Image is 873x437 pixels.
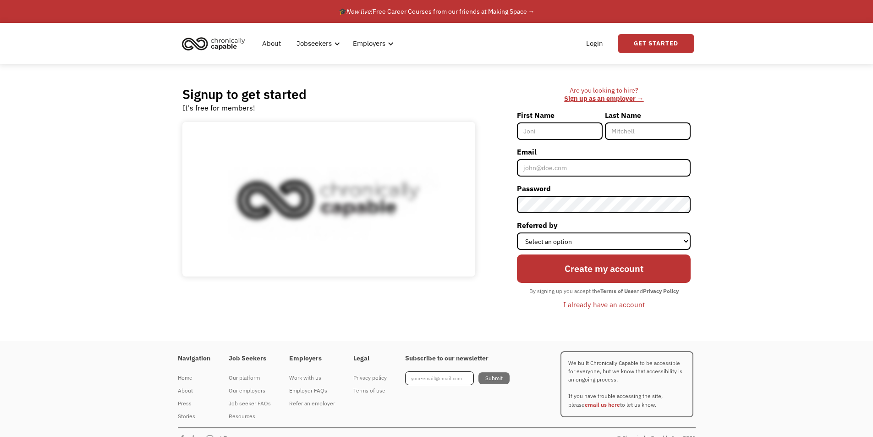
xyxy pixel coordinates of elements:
div: Refer an employer [289,398,335,409]
label: Last Name [605,108,691,122]
p: We built Chronically Capable to be accessible for everyone, but we know that accessibility is an ... [560,351,693,417]
div: By signing up you accept the and [525,285,683,297]
a: Login [581,29,609,58]
div: Work with us [289,372,335,383]
h4: Subscribe to our newsletter [405,354,510,363]
h2: Signup to get started [182,86,307,102]
div: Resources [229,411,271,422]
a: About [257,29,286,58]
input: Create my account [517,254,691,283]
a: Stories [178,410,210,423]
div: Our employers [229,385,271,396]
div: Employer FAQs [289,385,335,396]
form: Member-Signup-Form [517,108,691,313]
a: I already have an account [556,297,652,312]
a: email us here [585,401,620,408]
div: It's free for members! [182,102,255,113]
a: Work with us [289,371,335,384]
a: Privacy policy [353,371,387,384]
div: Stories [178,411,210,422]
h4: Navigation [178,354,210,363]
em: Now live! [346,7,373,16]
label: First Name [517,108,603,122]
a: Employer FAQs [289,384,335,397]
a: Our employers [229,384,271,397]
div: Employers [353,38,385,49]
input: Mitchell [605,122,691,140]
a: Refer an employer [289,397,335,410]
div: Jobseekers [291,29,343,58]
div: Job seeker FAQs [229,398,271,409]
a: Job seeker FAQs [229,397,271,410]
div: Privacy policy [353,372,387,383]
a: Home [178,371,210,384]
a: Resources [229,410,271,423]
div: Our platform [229,372,271,383]
a: Terms of use [353,384,387,397]
label: Referred by [517,218,691,232]
input: Submit [478,372,510,384]
a: Our platform [229,371,271,384]
img: Chronically Capable logo [179,33,248,54]
div: Home [178,372,210,383]
strong: Terms of Use [600,288,634,294]
div: I already have an account [563,299,645,310]
a: Sign up as an employer → [564,94,643,103]
h4: Legal [353,354,387,363]
a: About [178,384,210,397]
label: Password [517,181,691,196]
a: Get Started [618,34,694,53]
form: Footer Newsletter [405,371,510,385]
div: Jobseekers [296,38,332,49]
h4: Employers [289,354,335,363]
strong: Privacy Policy [643,288,679,294]
h4: Job Seekers [229,354,271,363]
div: Are you looking to hire? ‍ [517,86,691,103]
div: Terms of use [353,385,387,396]
input: Joni [517,122,603,140]
input: john@doe.com [517,159,691,177]
a: home [179,33,252,54]
div: 🎓 Free Career Courses from our friends at Making Space → [339,6,535,17]
div: Press [178,398,210,409]
a: Press [178,397,210,410]
input: your-email@email.com [405,371,474,385]
label: Email [517,144,691,159]
div: Employers [347,29,396,58]
div: About [178,385,210,396]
